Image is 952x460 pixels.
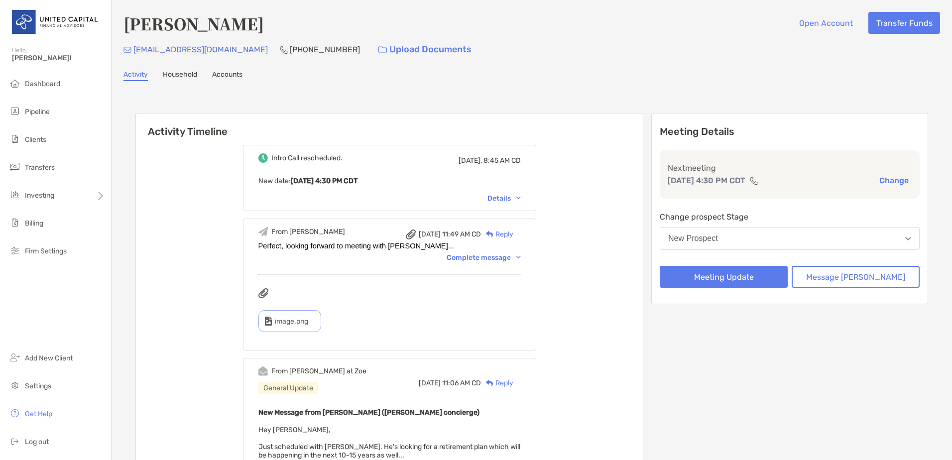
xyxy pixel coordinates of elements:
[668,162,912,174] p: Next meeting
[406,230,416,239] img: attachment
[136,114,643,137] h6: Activity Timeline
[9,105,21,117] img: pipeline icon
[447,253,521,262] div: Complete message
[372,39,478,60] a: Upload Documents
[25,163,55,172] span: Transfers
[516,197,521,200] img: Chevron icon
[9,351,21,363] img: add_new_client icon
[25,410,52,418] span: Get Help
[791,12,860,34] button: Open Account
[9,435,21,447] img: logout icon
[123,47,131,53] img: Email Icon
[9,407,21,419] img: get-help icon
[280,46,288,54] img: Phone Icon
[9,133,21,145] img: clients icon
[486,231,493,237] img: Reply icon
[483,156,521,165] span: 8:45 AM CD
[212,70,242,81] a: Accounts
[271,154,343,162] div: Intro Call rescheduled.
[660,125,920,138] p: Meeting Details
[25,354,73,362] span: Add New Client
[9,77,21,89] img: dashboard icon
[25,135,46,144] span: Clients
[291,177,357,185] b: [DATE] 4:30 PM CDT
[25,438,49,446] span: Log out
[419,230,441,238] span: [DATE]
[660,266,788,288] button: Meeting Update
[25,191,54,200] span: Investing
[275,317,308,326] span: image.png
[25,247,67,255] span: Firm Settings
[258,227,268,236] img: Event icon
[258,382,318,394] div: General Update
[258,153,268,163] img: Event icon
[9,217,21,229] img: billing icon
[9,379,21,391] img: settings icon
[258,242,521,250] div: Perfect, looking forward to meeting with [PERSON_NAME]...
[25,108,50,116] span: Pipeline
[868,12,940,34] button: Transfer Funds
[25,219,43,228] span: Billing
[12,54,105,62] span: [PERSON_NAME]!
[459,156,482,165] span: [DATE],
[265,317,272,326] img: type
[442,379,481,387] span: 11:06 AM CD
[258,175,521,187] p: New date :
[378,46,387,53] img: button icon
[481,229,513,239] div: Reply
[258,408,479,417] b: New Message from [PERSON_NAME] ([PERSON_NAME] concierge)
[9,161,21,173] img: transfers icon
[258,366,268,376] img: Event icon
[163,70,197,81] a: Household
[12,4,99,40] img: United Capital Logo
[749,177,758,185] img: communication type
[487,194,521,203] div: Details
[660,211,920,223] p: Change prospect Stage
[290,43,360,56] p: [PHONE_NUMBER]
[123,12,264,35] h4: [PERSON_NAME]
[486,380,493,386] img: Reply icon
[481,378,513,388] div: Reply
[271,228,345,236] div: From [PERSON_NAME]
[258,288,268,298] img: attachments
[133,43,268,56] p: [EMAIL_ADDRESS][DOMAIN_NAME]
[905,237,911,240] img: Open dropdown arrow
[271,367,366,375] div: From [PERSON_NAME] at Zoe
[25,382,51,390] span: Settings
[258,426,520,460] span: Hey [PERSON_NAME], Just scheduled with [PERSON_NAME]. He's looking for a retirement plan which wi...
[516,256,521,259] img: Chevron icon
[123,70,148,81] a: Activity
[419,379,441,387] span: [DATE]
[792,266,920,288] button: Message [PERSON_NAME]
[9,244,21,256] img: firm-settings icon
[668,234,718,243] div: New Prospect
[876,175,912,186] button: Change
[9,189,21,201] img: investing icon
[25,80,60,88] span: Dashboard
[442,230,481,238] span: 11:49 AM CD
[668,174,745,187] p: [DATE] 4:30 PM CDT
[660,227,920,250] button: New Prospect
